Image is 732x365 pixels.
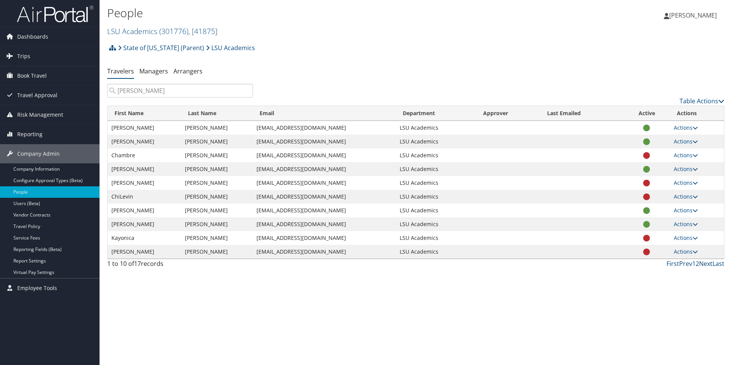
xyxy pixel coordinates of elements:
a: State of [US_STATE] (Parent) [118,40,204,55]
td: [PERSON_NAME] [181,245,253,259]
span: [PERSON_NAME] [669,11,717,20]
td: [EMAIL_ADDRESS][DOMAIN_NAME] [253,245,395,259]
th: Email: activate to sort column ascending [253,106,395,121]
a: Actions [674,220,698,228]
a: 1 [692,259,696,268]
td: [PERSON_NAME] [108,135,181,148]
a: LSU Academics [206,40,255,55]
a: Actions [674,248,698,255]
td: [EMAIL_ADDRESS][DOMAIN_NAME] [253,148,395,162]
td: [PERSON_NAME] [108,176,181,190]
span: Dashboards [17,27,48,46]
a: Next [699,259,712,268]
th: Active: activate to sort column ascending [623,106,670,121]
span: Employee Tools [17,279,57,298]
td: LSU Academics [396,217,476,231]
th: Actions [670,106,724,121]
th: Approver [476,106,540,121]
span: Reporting [17,125,42,144]
h1: People [107,5,519,21]
a: Table Actions [680,97,724,105]
span: ( 301776 ) [159,26,188,36]
a: Actions [674,193,698,200]
td: [EMAIL_ADDRESS][DOMAIN_NAME] [253,121,395,135]
td: [EMAIL_ADDRESS][DOMAIN_NAME] [253,231,395,245]
td: [PERSON_NAME] [108,162,181,176]
td: ChiLevin [108,190,181,204]
td: [PERSON_NAME] [181,231,253,245]
td: LSU Academics [396,231,476,245]
a: Last [712,259,724,268]
td: [EMAIL_ADDRESS][DOMAIN_NAME] [253,162,395,176]
td: [PERSON_NAME] [181,176,253,190]
a: Actions [674,165,698,173]
span: , [ 41875 ] [188,26,217,36]
a: Prev [679,259,692,268]
span: Travel Approval [17,86,57,105]
td: [EMAIL_ADDRESS][DOMAIN_NAME] [253,176,395,190]
span: 17 [134,259,141,268]
span: Company Admin [17,144,60,163]
td: LSU Academics [396,121,476,135]
td: [PERSON_NAME] [181,190,253,204]
a: [PERSON_NAME] [664,4,724,27]
a: LSU Academics [107,26,217,36]
a: Managers [139,67,168,75]
a: Actions [674,234,698,241]
td: LSU Academics [396,135,476,148]
img: airportal-logo.png [17,5,93,23]
td: Kayonica [108,231,181,245]
td: LSU Academics [396,148,476,162]
a: Actions [674,207,698,214]
td: LSU Academics [396,190,476,204]
td: LSU Academics [396,204,476,217]
td: [PERSON_NAME] [108,217,181,231]
span: Trips [17,47,30,66]
td: [PERSON_NAME] [108,204,181,217]
a: Travelers [107,67,134,75]
td: [PERSON_NAME] [181,121,253,135]
td: [PERSON_NAME] [181,217,253,231]
th: Last Emailed: activate to sort column ascending [540,106,623,121]
th: Last Name: activate to sort column descending [181,106,253,121]
td: Chambre [108,148,181,162]
span: Risk Management [17,105,63,124]
input: Search [107,84,253,98]
td: [PERSON_NAME] [181,135,253,148]
a: Actions [674,152,698,159]
a: Actions [674,124,698,131]
td: [EMAIL_ADDRESS][DOMAIN_NAME] [253,135,395,148]
td: [PERSON_NAME] [181,148,253,162]
td: [EMAIL_ADDRESS][DOMAIN_NAME] [253,190,395,204]
td: [PERSON_NAME] [108,245,181,259]
td: [PERSON_NAME] [108,121,181,135]
td: LSU Academics [396,176,476,190]
span: Book Travel [17,66,47,85]
td: [EMAIL_ADDRESS][DOMAIN_NAME] [253,204,395,217]
a: Actions [674,179,698,186]
td: [PERSON_NAME] [181,162,253,176]
td: [PERSON_NAME] [181,204,253,217]
td: LSU Academics [396,245,476,259]
div: 1 to 10 of records [107,259,253,272]
td: LSU Academics [396,162,476,176]
a: First [667,259,679,268]
a: Arrangers [173,67,203,75]
th: Department: activate to sort column ascending [396,106,476,121]
a: Actions [674,138,698,145]
a: 2 [696,259,699,268]
th: First Name: activate to sort column ascending [108,106,181,121]
td: [EMAIL_ADDRESS][DOMAIN_NAME] [253,217,395,231]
